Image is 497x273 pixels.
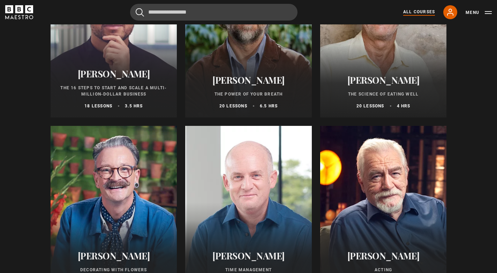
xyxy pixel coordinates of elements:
button: Submit the search query [136,8,144,17]
p: Time Management [194,267,303,273]
p: The Science of Eating Well [329,91,438,97]
input: Search [130,4,298,21]
p: 20 lessons [219,103,247,109]
p: 20 lessons [356,103,384,109]
button: Toggle navigation [466,9,492,16]
p: The Power of Your Breath [194,91,303,97]
p: 6.5 hrs [260,103,278,109]
p: Acting [329,267,438,273]
h2: [PERSON_NAME] [329,250,438,261]
p: 4 hrs [397,103,411,109]
h2: [PERSON_NAME] [194,75,303,85]
p: The 16 Steps to Start and Scale a Multi-Million-Dollar Business [59,85,169,97]
h2: [PERSON_NAME] [59,250,169,261]
a: All Courses [403,9,435,16]
h2: [PERSON_NAME] [59,68,169,79]
p: Decorating With Flowers [59,267,169,273]
svg: BBC Maestro [5,5,33,19]
p: 18 lessons [84,103,112,109]
p: 3.5 hrs [125,103,143,109]
h2: [PERSON_NAME] [194,250,303,261]
h2: [PERSON_NAME] [329,75,438,85]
